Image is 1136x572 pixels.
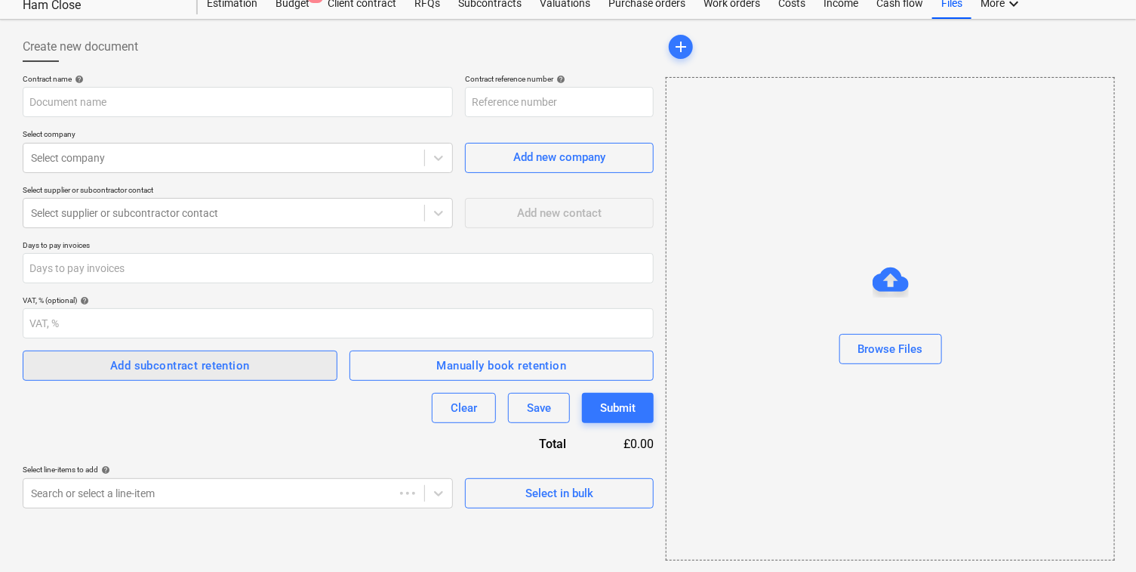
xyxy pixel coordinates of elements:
[553,75,565,84] span: help
[23,129,453,142] p: Select company
[23,74,453,84] div: Contract name
[672,38,690,56] span: add
[451,398,477,418] div: Clear
[23,240,654,253] p: Days to pay invoices
[432,393,496,423] button: Clear
[77,296,89,305] span: help
[23,253,654,283] input: Days to pay invoices
[23,295,654,305] div: VAT, % (optional)
[465,87,654,117] input: Reference number
[525,484,593,503] div: Select in bulk
[465,143,654,173] button: Add new company
[465,74,654,84] div: Contract reference number
[839,334,942,364] button: Browse Files
[349,351,654,381] button: Manually book retention
[858,339,923,359] div: Browse Files
[600,398,636,418] div: Submit
[23,308,654,339] input: VAT, %
[465,478,654,509] button: Select in bulk
[72,75,84,84] span: help
[527,398,551,418] div: Save
[436,356,566,376] div: Manually book retention
[23,38,138,56] span: Create new document
[23,185,453,198] p: Select supplier or subcontractor contact
[110,356,250,376] div: Add subcontract retention
[582,393,654,423] button: Submit
[23,87,453,117] input: Document name
[23,465,453,475] div: Select line-items to add
[23,351,337,381] button: Add subcontract retention
[590,435,654,453] div: £0.00
[508,393,570,423] button: Save
[98,465,110,475] span: help
[513,147,605,167] div: Add new company
[1061,499,1136,572] iframe: Chat Widget
[457,435,590,453] div: Total
[666,77,1115,561] div: Browse Files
